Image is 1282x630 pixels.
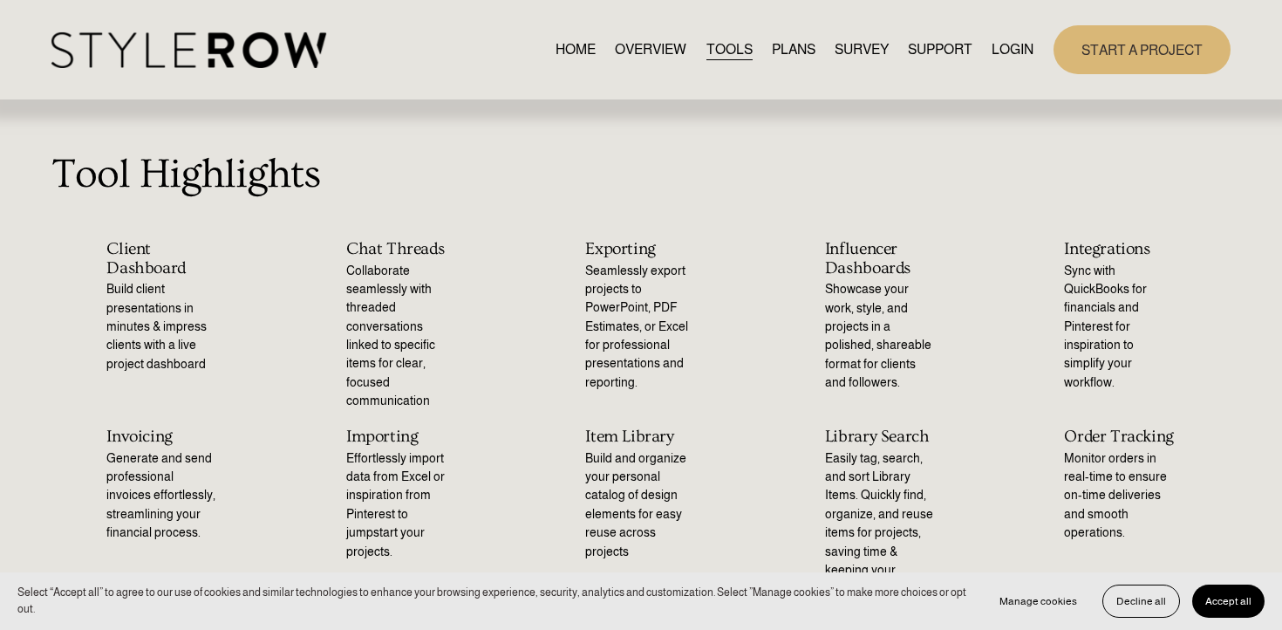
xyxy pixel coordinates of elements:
[615,38,686,61] a: OVERVIEW
[999,595,1077,607] span: Manage cookies
[106,449,217,543] p: Generate and send professional invoices effortlessly, streamlining your financial process.
[51,143,1231,206] p: Tool Highlights
[1102,585,1180,618] button: Decline all
[346,428,457,447] h2: Importing
[908,39,972,60] span: SUPPORT
[992,38,1033,61] a: LOGIN
[825,449,936,599] p: Easily tag, search, and sort Library Items. Quickly find, organize, and reuse items for projects,...
[346,240,457,259] h2: Chat Threads
[706,38,753,61] a: TOOLS
[908,38,972,61] a: folder dropdown
[1116,595,1166,607] span: Decline all
[1064,449,1175,543] p: Monitor orders in real-time to ensure on-time deliveries and smooth operations.
[1205,595,1251,607] span: Accept all
[556,38,596,61] a: HOME
[106,280,217,373] p: Build client presentations in minutes & impress clients with a live project dashboard
[585,240,696,259] h2: Exporting
[106,428,217,447] h2: Invoicing
[1064,428,1175,447] h2: Order Tracking
[1054,25,1231,73] a: START A PROJECT
[1064,262,1175,393] p: Sync with QuickBooks for financials and Pinterest for inspiration to simplify your workflow.
[825,428,936,447] h2: Library Search
[585,428,696,447] h2: Item Library
[106,240,217,278] h2: Client Dashboard
[835,38,889,61] a: SURVEY
[17,585,969,617] p: Select “Accept all” to agree to our use of cookies and similar technologies to enhance your brows...
[346,262,457,411] p: Collaborate seamlessly with threaded conversations linked to specific items for clear, focused co...
[825,280,936,392] p: Showcase your work, style, and projects in a polished, shareable format for clients and followers.
[1064,240,1175,259] h2: Integrations
[825,240,936,278] h2: Influencer Dashboards
[1192,585,1265,618] button: Accept all
[585,262,696,393] p: Seamlessly export projects to PowerPoint, PDF Estimates, or Excel for professional presentations ...
[986,585,1090,618] button: Manage cookies
[585,449,696,561] p: Build and organize your personal catalog of design elements for easy reuse across projects
[772,38,815,61] a: PLANS
[51,32,326,68] img: StyleRow
[346,449,457,561] p: Effortlessly import data from Excel or inspiration from Pinterest to jumpstart your projects.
